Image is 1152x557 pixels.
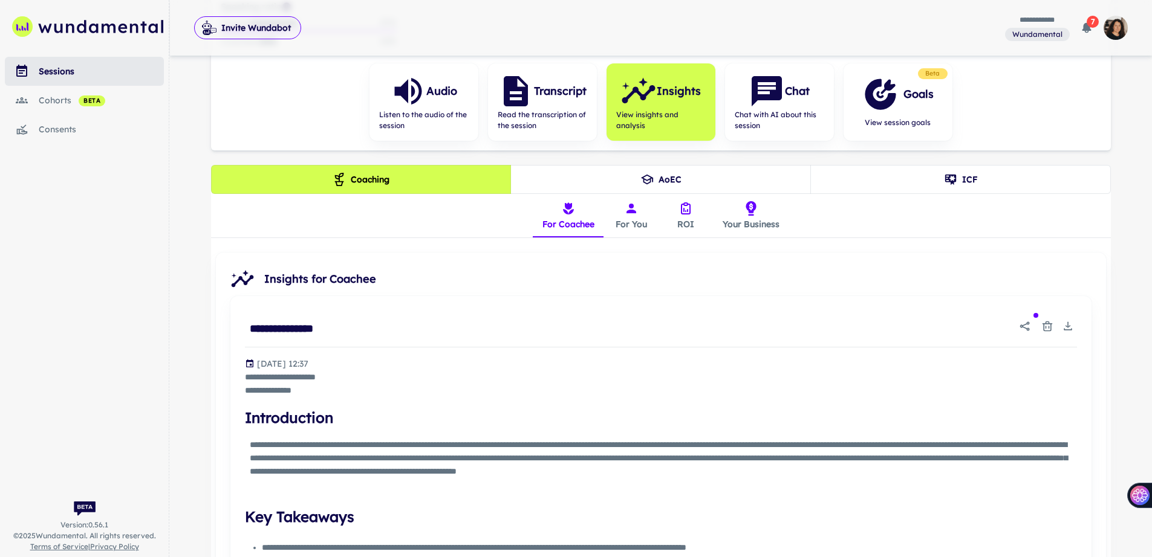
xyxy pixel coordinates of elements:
span: Version: 0.56.1 [60,520,108,530]
h6: Audio [426,83,457,100]
button: For Coachee [533,194,604,237]
button: AoEC [510,165,811,194]
a: Privacy Policy [90,542,139,551]
div: consents [39,123,164,136]
h6: Transcript [534,83,587,100]
h4: Key Takeaways [245,506,1077,527]
span: Chat with AI about this session [735,109,824,131]
div: cohorts [39,94,164,107]
div: sessions [39,65,164,78]
span: Beta [920,69,945,79]
button: Coaching [211,165,512,194]
button: For You [604,194,659,237]
button: ChatChat with AI about this session [725,63,834,141]
button: Report is currently shared [1014,315,1036,337]
span: | [30,541,139,552]
div: insights tabs [533,194,789,237]
span: Listen to the audio of the session [379,109,469,131]
h4: Introduction [245,407,1077,428]
span: Read the transcription of the session [498,109,587,131]
h6: Goals [903,86,934,103]
a: sessions [5,57,164,86]
span: Invite Wundabot to record a meeting [194,16,301,40]
a: consents [5,115,164,144]
button: AudioListen to the audio of the session [369,63,478,141]
p: Generated at [257,357,308,370]
button: InsightsView insights and analysis [607,63,715,141]
button: ROI [659,194,713,237]
h6: Insights [657,83,701,100]
span: beta [79,96,105,106]
span: You are a member of this workspace. Contact your workspace owner for assistance. [1005,27,1070,42]
span: View session goals [862,117,934,128]
button: Delete [1038,317,1056,335]
h6: Chat [785,83,810,100]
button: 7 [1075,16,1099,40]
button: TranscriptRead the transcription of the session [488,63,597,141]
a: Terms of Service [30,542,88,551]
button: Invite Wundabot [194,16,301,39]
button: Your Business [713,194,789,237]
span: 7 [1087,16,1099,28]
button: ICF [810,165,1111,194]
img: photoURL [1104,16,1128,40]
span: © 2025 Wundamental. All rights reserved. [13,530,156,541]
div: theme selection [211,165,1111,194]
span: View insights and analysis [616,109,706,131]
span: Wundamental [1007,29,1067,40]
button: Download [1059,317,1077,335]
span: Insights for Coachee [264,271,1096,288]
button: GoalsView session goals [844,63,952,141]
a: cohorts beta [5,86,164,115]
